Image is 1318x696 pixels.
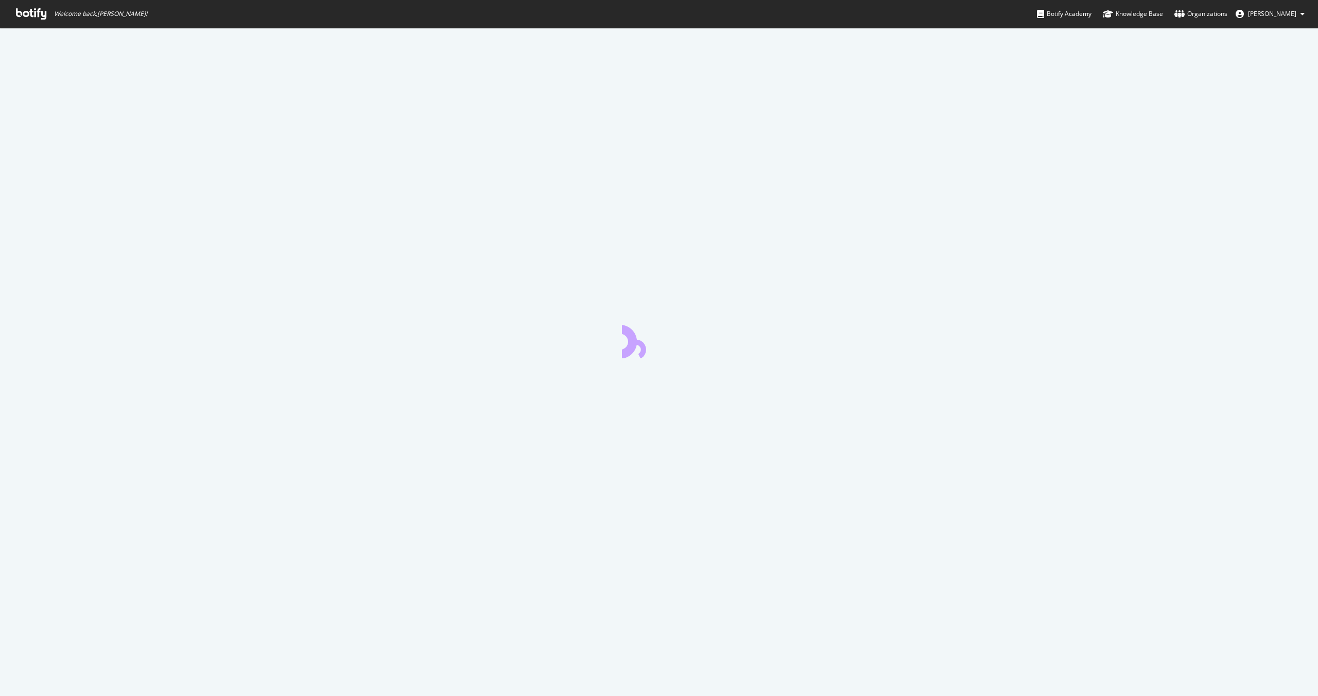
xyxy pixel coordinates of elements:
[1037,9,1091,19] div: Botify Academy
[1248,9,1296,18] span: Meredith Gummerson
[1103,9,1163,19] div: Knowledge Base
[1227,6,1313,22] button: [PERSON_NAME]
[1174,9,1227,19] div: Organizations
[54,10,147,18] span: Welcome back, [PERSON_NAME] !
